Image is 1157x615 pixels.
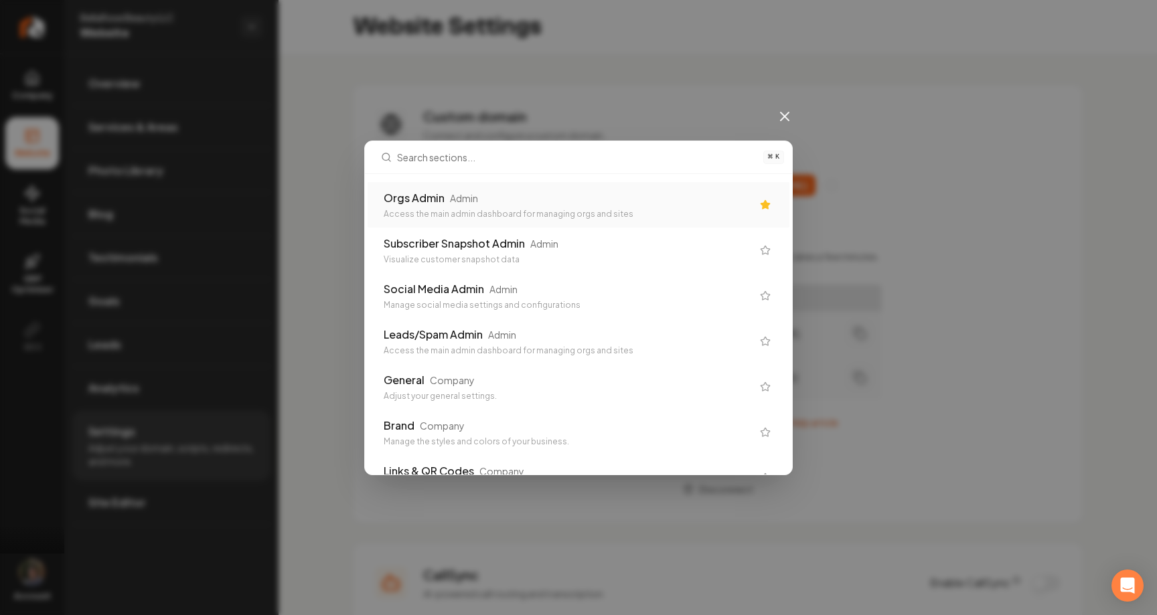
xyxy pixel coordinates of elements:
[384,190,445,206] div: Orgs Admin
[384,209,752,219] div: Access the main admin dashboard for managing orgs and sites
[384,236,525,252] div: Subscriber Snapshot Admin
[420,419,465,432] div: Company
[397,141,755,173] input: Search sections...
[384,345,752,356] div: Access the main admin dashboard for managing orgs and sites
[365,174,792,474] div: Search sections...
[384,418,414,434] div: Brand
[450,191,478,205] div: Admin
[489,282,518,296] div: Admin
[384,391,752,402] div: Adjust your general settings.
[530,237,558,250] div: Admin
[384,463,474,479] div: Links & QR Codes
[384,300,752,311] div: Manage social media settings and configurations
[384,436,752,447] div: Manage the styles and colors of your business.
[479,464,524,478] div: Company
[1111,569,1144,602] div: Open Intercom Messenger
[488,328,516,341] div: Admin
[384,327,483,343] div: Leads/Spam Admin
[384,254,752,265] div: Visualize customer snapshot data
[384,372,425,388] div: General
[430,373,475,387] div: Company
[384,281,484,297] div: Social Media Admin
